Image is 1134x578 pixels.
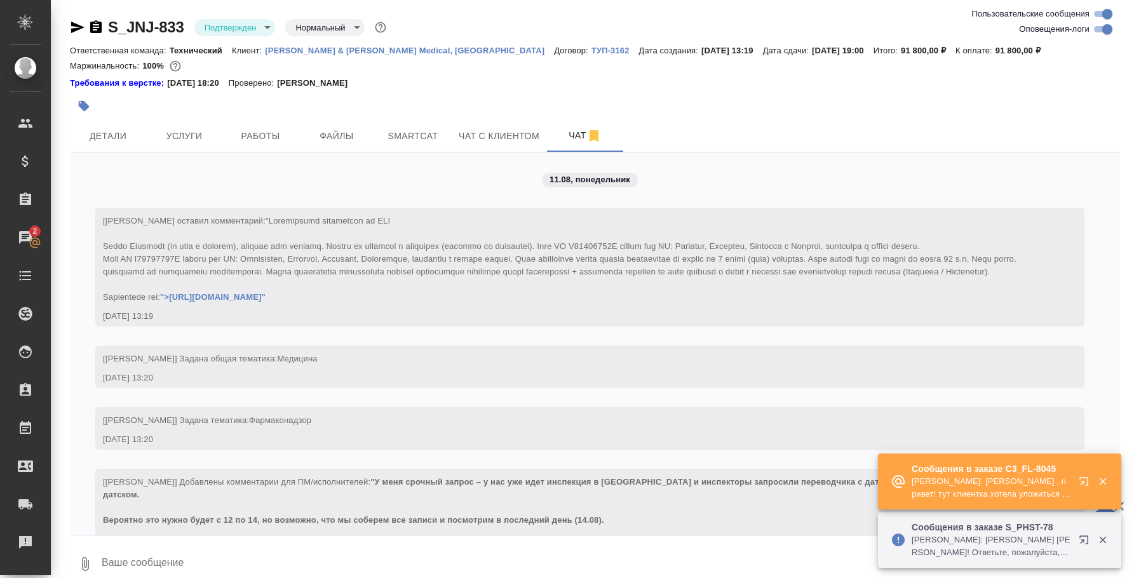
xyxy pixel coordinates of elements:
[142,61,167,71] p: 100%
[285,19,364,36] div: Подтвержден
[88,20,104,35] button: Скопировать ссылку
[167,77,229,90] p: [DATE] 18:20
[591,44,639,55] a: ТУП-3162
[591,46,639,55] p: ТУП-3162
[996,46,1050,55] p: 91 800,00 ₽
[306,128,367,144] span: Файлы
[103,415,311,425] span: [[PERSON_NAME]] Задана тематика:
[901,46,955,55] p: 91 800,00 ₽
[265,46,554,55] p: [PERSON_NAME] & [PERSON_NAME] Medical, [GEOGRAPHIC_DATA]
[167,58,184,74] button: 0.00 RUB;
[201,22,260,33] button: Подтвержден
[25,225,44,238] span: 2
[1071,469,1102,499] button: Открыть в новой вкладке
[70,61,142,71] p: Маржинальность:
[70,92,98,120] button: Добавить тэг
[550,173,630,186] p: 11.08, понедельник
[763,46,812,55] p: Дата сдачи:
[229,77,278,90] p: Проверено:
[912,534,1070,559] p: [PERSON_NAME]: [PERSON_NAME] [PERSON_NAME]! Ответьте, пожалуйста, здесь, какие меры приняты или б...
[1090,476,1116,487] button: Закрыть
[971,8,1090,20] span: Пользовательские сообщения
[372,19,389,36] button: Доп статусы указывают на важность/срочность заказа
[292,22,349,33] button: Нормальный
[249,415,311,425] span: Фармаконадзор
[70,20,85,35] button: Скопировать ссылку для ЯМессенджера
[232,46,265,55] p: Клиент:
[103,354,318,363] span: [[PERSON_NAME]] Задана общая тематика:
[382,128,443,144] span: Smartcat
[277,77,357,90] p: [PERSON_NAME]
[912,521,1070,534] p: Сообщения в заказе S_PHST-78
[1071,527,1102,558] button: Открыть в новой вкладке
[912,462,1070,475] p: Сообщения в заказе C3_FL-8045
[812,46,874,55] p: [DATE] 19:00
[701,46,763,55] p: [DATE] 13:19
[3,222,48,253] a: 2
[103,477,1025,550] span: "У меня срочный запрос – у нас уже идет инспекция в [GEOGRAPHIC_DATA] и инспекторы запросили пере...
[194,19,276,36] div: Подтвержден
[1019,23,1090,36] span: Оповещения-логи
[103,477,1025,550] span: [[PERSON_NAME]] Добавлены комментарии для ПМ/исполнителей:
[554,46,591,55] p: Договор:
[108,18,184,36] a: S_JNJ-833
[586,128,602,144] svg: Отписаться
[555,128,616,144] span: Чат
[103,310,1040,323] div: [DATE] 13:19
[70,77,167,90] div: Нажми, чтобы открыть папку с инструкцией
[70,77,167,90] a: Требования к верстке:
[265,44,554,55] a: [PERSON_NAME] & [PERSON_NAME] Medical, [GEOGRAPHIC_DATA]
[160,292,266,302] a: ">[URL][DOMAIN_NAME]"
[154,128,215,144] span: Услуги
[70,46,170,55] p: Ответственная команда:
[459,128,539,144] span: Чат с клиентом
[874,46,901,55] p: Итого:
[230,128,291,144] span: Работы
[955,46,996,55] p: К оплате:
[639,46,701,55] p: Дата создания:
[103,372,1040,384] div: [DATE] 13:20
[277,354,317,363] span: Медицина
[1090,534,1116,546] button: Закрыть
[78,128,138,144] span: Детали
[912,475,1070,501] p: [PERSON_NAME]: [PERSON_NAME] , привет! тут клиентка хотела уложиться в 30к)) есть какие-то варианты?
[103,216,1019,302] span: [[PERSON_NAME] оставил комментарий:
[103,216,1019,302] span: "Loremipsumd sitametcon ad ELI Seddo Eiusmodt (in utla e dolorem), aliquae adm veniamq. Nostru ex...
[103,433,1040,446] div: [DATE] 13:20
[170,46,232,55] p: Технический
